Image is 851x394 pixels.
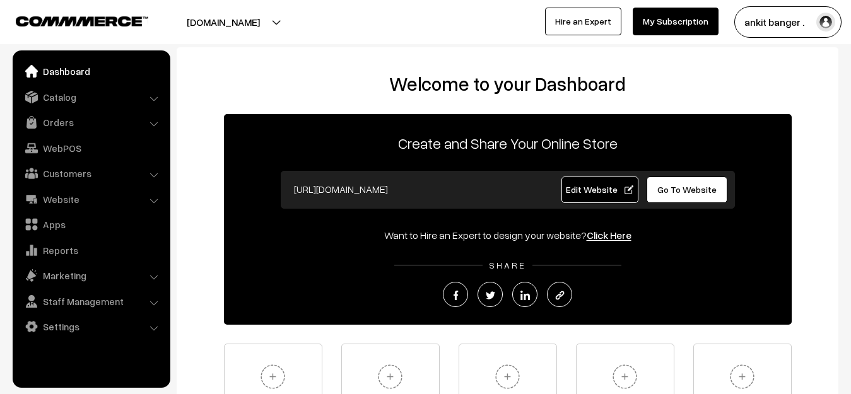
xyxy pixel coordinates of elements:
button: ankit banger . [734,6,842,38]
a: Staff Management [16,290,166,313]
img: plus.svg [255,359,290,394]
span: SHARE [483,260,532,270]
span: Go To Website [657,184,717,195]
img: plus.svg [490,359,525,394]
a: Hire an Expert [545,8,621,35]
a: My Subscription [633,8,719,35]
a: Dashboard [16,60,166,83]
a: Reports [16,239,166,262]
img: user [816,13,835,32]
a: Customers [16,162,166,185]
a: Orders [16,111,166,134]
img: plus.svg [607,359,642,394]
a: Edit Website [561,177,638,203]
span: Edit Website [566,184,633,195]
p: Create and Share Your Online Store [224,132,792,154]
img: plus.svg [725,359,760,394]
a: COMMMERCE [16,13,126,28]
a: Go To Website [647,177,728,203]
a: Website [16,188,166,211]
img: plus.svg [373,359,408,394]
a: Marketing [16,264,166,287]
div: Want to Hire an Expert to design your website? [224,228,792,243]
a: Catalog [16,86,166,108]
a: Click Here [587,229,631,241]
button: [DOMAIN_NAME] [143,6,304,38]
h2: Welcome to your Dashboard [189,72,826,95]
a: WebPOS [16,137,166,159]
a: Settings [16,315,166,338]
img: COMMMERCE [16,16,148,26]
a: Apps [16,213,166,236]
